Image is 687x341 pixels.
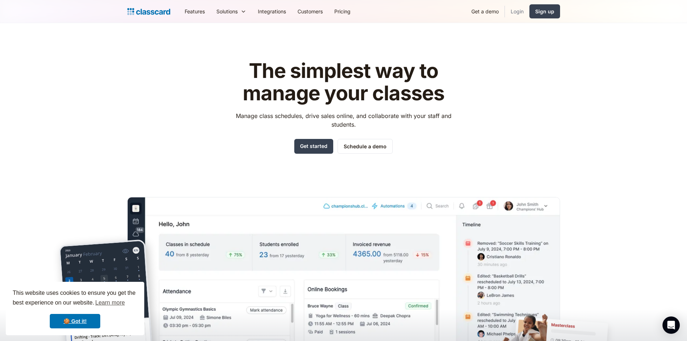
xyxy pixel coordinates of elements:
[338,139,393,154] a: Schedule a demo
[94,297,126,308] a: learn more about cookies
[329,3,356,19] a: Pricing
[229,60,458,104] h1: The simplest way to manage your classes
[50,314,100,328] a: dismiss cookie message
[292,3,329,19] a: Customers
[466,3,505,19] a: Get a demo
[13,289,137,308] span: This website uses cookies to ensure you get the best experience on our website.
[505,3,529,19] a: Login
[216,8,238,15] div: Solutions
[535,8,554,15] div: Sign up
[252,3,292,19] a: Integrations
[229,112,458,129] p: Manage class schedules, drive sales online, and collaborate with your staff and students.
[294,139,333,154] a: Get started
[179,3,211,19] a: Features
[6,282,144,335] div: cookieconsent
[529,4,560,18] a: Sign up
[127,6,170,17] a: home
[211,3,252,19] div: Solutions
[662,316,680,334] div: Open Intercom Messenger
